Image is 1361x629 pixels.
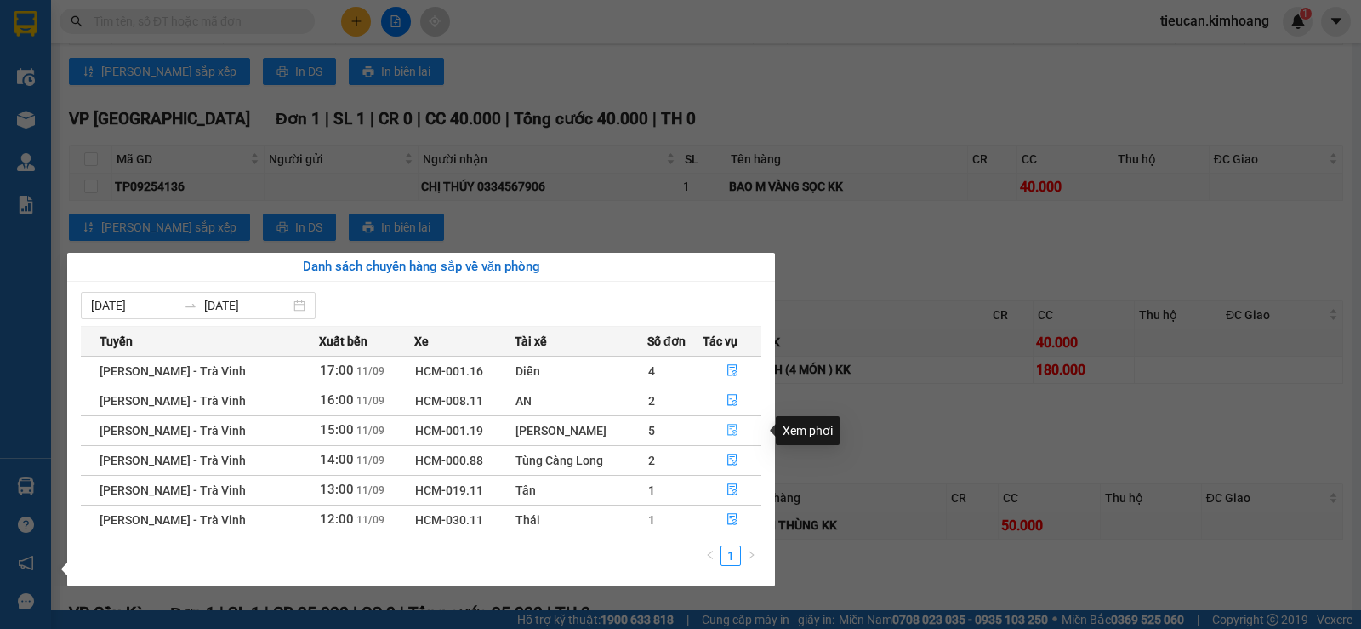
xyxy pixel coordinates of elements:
[356,455,384,466] span: 11/09
[356,395,384,407] span: 11/09
[726,394,738,408] span: file-done
[647,332,686,351] span: Số đơn
[648,364,655,378] span: 4
[91,296,177,315] input: Từ ngày
[356,365,384,377] span: 11/09
[703,447,760,474] button: file-done
[415,364,483,378] span: HCM-001.16
[81,257,761,277] div: Danh sách chuyến hàng sắp về văn phòng
[415,483,483,497] span: HCM-019.11
[515,451,646,470] div: Tùng Càng Long
[746,550,756,560] span: right
[648,394,655,408] span: 2
[204,296,290,315] input: Đến ngày
[515,511,646,529] div: Thái
[726,454,738,467] span: file-done
[703,417,760,444] button: file-done
[100,364,246,378] span: [PERSON_NAME] - Trà Vinh
[320,452,354,467] span: 14:00
[184,299,197,312] span: swap-right
[515,481,646,500] div: Tân
[100,394,246,408] span: [PERSON_NAME] - Trà Vinh
[705,550,715,560] span: left
[648,454,655,467] span: 2
[515,392,646,410] div: AN
[319,332,367,351] span: Xuất bến
[320,422,354,437] span: 15:00
[184,299,197,312] span: to
[726,483,738,497] span: file-done
[515,332,547,351] span: Tài xế
[703,506,760,534] button: file-done
[703,332,737,351] span: Tác vụ
[726,424,738,437] span: file-done
[320,392,354,408] span: 16:00
[415,454,483,467] span: HCM-000.88
[515,421,646,440] div: [PERSON_NAME]
[320,363,354,378] span: 17:00
[100,424,246,437] span: [PERSON_NAME] - Trà Vinh
[741,546,761,566] button: right
[726,364,738,378] span: file-done
[100,513,246,527] span: [PERSON_NAME] - Trà Vinh
[720,546,741,566] li: 1
[356,484,384,496] span: 11/09
[356,514,384,526] span: 11/09
[726,513,738,527] span: file-done
[415,394,483,408] span: HCM-008.11
[414,332,429,351] span: Xe
[648,513,655,527] span: 1
[776,416,840,445] div: Xem phơi
[648,424,655,437] span: 5
[648,483,655,497] span: 1
[703,477,760,504] button: file-done
[100,332,133,351] span: Tuyến
[703,357,760,385] button: file-done
[741,546,761,566] li: Next Page
[415,424,483,437] span: HCM-001.19
[100,483,246,497] span: [PERSON_NAME] - Trà Vinh
[703,387,760,415] button: file-done
[700,546,720,566] button: left
[356,425,384,437] span: 11/09
[320,482,354,497] span: 13:00
[721,546,740,565] a: 1
[100,454,246,467] span: [PERSON_NAME] - Trà Vinh
[515,362,646,380] div: Diễn
[415,513,483,527] span: HCM-030.11
[320,512,354,527] span: 12:00
[700,546,720,566] li: Previous Page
